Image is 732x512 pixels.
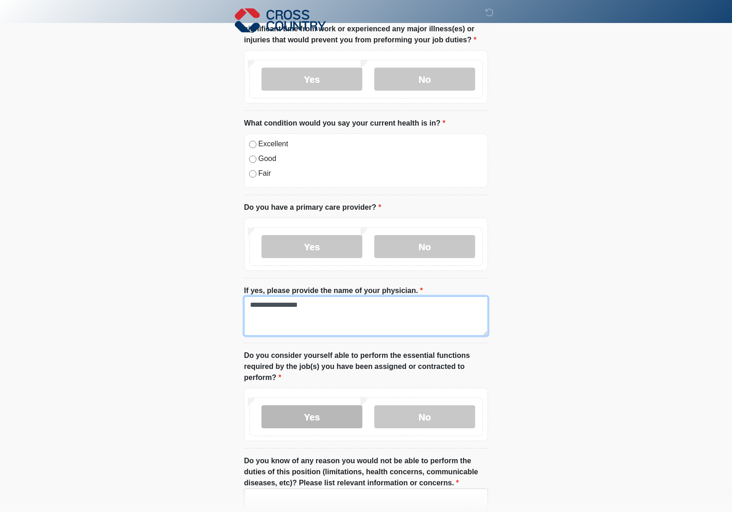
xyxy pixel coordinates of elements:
[261,68,362,91] label: Yes
[244,455,488,489] label: Do you know of any reason you would not be able to perform the duties of this position (limitatio...
[244,118,445,129] label: What condition would you say your current health is in?
[374,235,475,258] label: No
[258,168,483,179] label: Fair
[244,285,423,296] label: If yes, please provide the name of your physician.
[261,405,362,428] label: Yes
[244,202,381,213] label: Do you have a primary care provider?
[244,350,488,383] label: Do you consider yourself able to perform the essential functions required by the job(s) you have ...
[249,141,256,148] input: Excellent
[249,155,256,163] input: Good
[374,405,475,428] label: No
[261,235,362,258] label: Yes
[258,138,483,150] label: Excellent
[249,170,256,178] input: Fair
[258,153,483,164] label: Good
[374,68,475,91] label: No
[235,7,326,34] img: Cross Country Logo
